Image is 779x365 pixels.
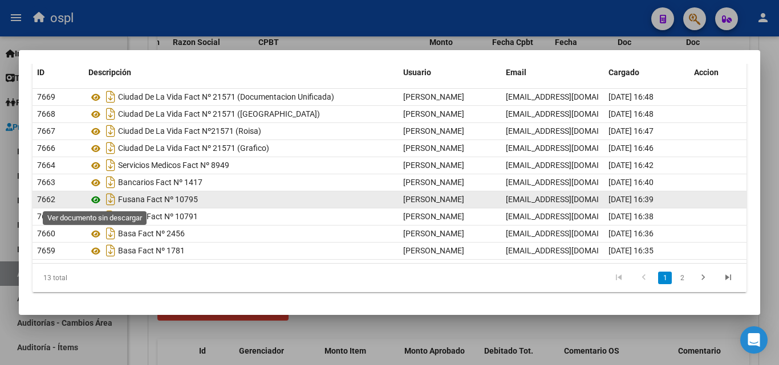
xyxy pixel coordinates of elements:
[88,156,394,174] div: Servicios Medicos Fact Nº 8949
[399,60,501,85] datatable-header-cell: Usuario
[675,272,689,284] a: 2
[608,161,654,170] span: [DATE] 16:42
[37,229,55,238] span: 7660
[37,109,55,118] span: 7668
[608,229,654,238] span: [DATE] 16:36
[37,143,55,153] span: 7666
[506,109,632,118] span: [EMAIL_ADDRESS][DOMAIN_NAME]
[37,178,55,187] span: 7663
[103,156,118,174] i: Descargar documento
[37,212,55,221] span: 7661
[656,268,673,288] li: page 1
[608,109,654,118] span: [DATE] 16:48
[740,326,768,354] div: Open Intercom Messenger
[506,178,632,187] span: [EMAIL_ADDRESS][DOMAIN_NAME]
[717,272,739,284] a: go to last page
[673,268,691,288] li: page 2
[37,68,44,77] span: ID
[88,122,394,140] div: Ciudad De La Vida Fact Nº21571 (Roisa)
[403,195,464,204] span: [PERSON_NAME]
[506,143,632,153] span: [EMAIL_ADDRESS][DOMAIN_NAME]
[501,60,604,85] datatable-header-cell: Email
[506,161,632,170] span: [EMAIL_ADDRESS][DOMAIN_NAME]
[37,92,55,101] span: 7669
[403,126,464,136] span: [PERSON_NAME]
[37,161,55,170] span: 7664
[608,143,654,153] span: [DATE] 16:46
[88,139,394,157] div: Ciudad De La Vida Fact Nº 21571 (Grafico)
[403,143,464,153] span: [PERSON_NAME]
[103,207,118,225] i: Descargar documento
[88,207,394,225] div: Fusana Fact Nº 10791
[88,241,394,260] div: Basa Fact Nº 1781
[403,246,464,255] span: [PERSON_NAME]
[403,212,464,221] span: [PERSON_NAME]
[403,161,464,170] span: [PERSON_NAME]
[88,88,394,106] div: Ciudad De La Vida Fact Nº 21571 (Documentacion Unificada)
[506,229,632,238] span: [EMAIL_ADDRESS][DOMAIN_NAME]
[608,272,630,284] a: go to first page
[403,109,464,118] span: [PERSON_NAME]
[506,212,632,221] span: [EMAIL_ADDRESS][DOMAIN_NAME]
[608,178,654,187] span: [DATE] 16:40
[403,229,464,238] span: [PERSON_NAME]
[103,105,118,123] i: Descargar documento
[506,68,526,77] span: Email
[506,92,632,101] span: [EMAIL_ADDRESS][DOMAIN_NAME]
[103,122,118,140] i: Descargar documento
[608,246,654,255] span: [DATE] 16:35
[33,264,173,292] div: 13 total
[88,190,394,208] div: Fusana Fact Nº 10795
[608,212,654,221] span: [DATE] 16:38
[506,246,632,255] span: [EMAIL_ADDRESS][DOMAIN_NAME]
[608,92,654,101] span: [DATE] 16:48
[689,60,746,85] datatable-header-cell: Accion
[694,68,719,77] span: Accion
[88,105,394,123] div: Ciudad De La Vida Fact Nº 21571 ([GEOGRAPHIC_DATA])
[608,68,639,77] span: Cargado
[88,173,394,191] div: Bancarios Fact Nº 1417
[37,126,55,136] span: 7667
[37,246,55,255] span: 7659
[103,241,118,260] i: Descargar documento
[692,272,714,284] a: go to next page
[103,139,118,157] i: Descargar documento
[403,178,464,187] span: [PERSON_NAME]
[403,92,464,101] span: [PERSON_NAME]
[633,272,655,284] a: go to previous page
[506,195,632,204] span: [EMAIL_ADDRESS][DOMAIN_NAME]
[506,126,632,136] span: [EMAIL_ADDRESS][DOMAIN_NAME]
[84,60,399,85] datatable-header-cell: Descripción
[103,190,118,208] i: Descargar documento
[403,68,431,77] span: Usuario
[103,224,118,243] i: Descargar documento
[103,88,118,106] i: Descargar documento
[37,195,55,204] span: 7662
[608,126,654,136] span: [DATE] 16:47
[33,60,84,85] datatable-header-cell: ID
[88,68,131,77] span: Descripción
[103,173,118,191] i: Descargar documento
[608,195,654,204] span: [DATE] 16:39
[88,224,394,243] div: Basa Fact Nº 2456
[658,272,672,284] a: 1
[604,60,689,85] datatable-header-cell: Cargado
